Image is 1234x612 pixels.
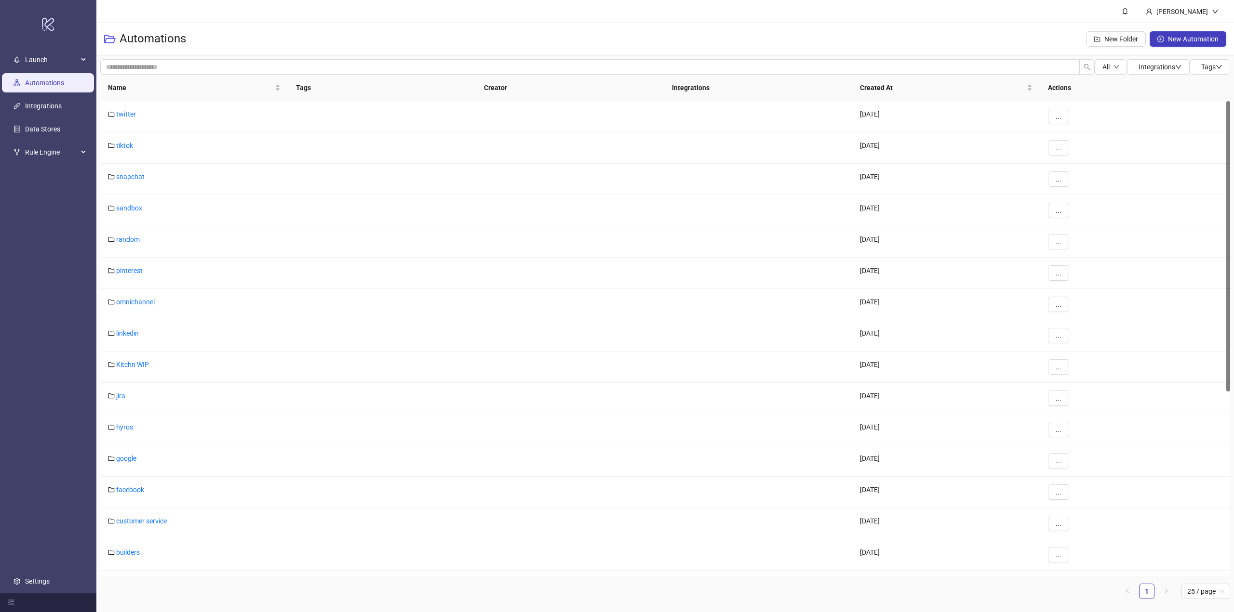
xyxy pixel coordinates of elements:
[852,508,1040,539] div: [DATE]
[108,142,115,149] span: folder
[108,424,115,430] span: folder
[1216,64,1222,70] span: down
[852,75,1040,101] th: Created At
[1056,520,1061,527] span: ...
[1056,426,1061,433] span: ...
[1125,588,1130,594] span: left
[1048,391,1069,406] button: ...
[1120,584,1135,599] button: left
[1056,300,1061,308] span: ...
[1158,584,1174,599] li: Next Page
[852,477,1040,508] div: [DATE]
[8,599,14,606] span: menu-fold
[664,75,852,101] th: Integrations
[852,195,1040,226] div: [DATE]
[108,392,115,399] span: folder
[13,149,20,156] span: fork
[116,361,149,368] a: Kitchn WIP
[108,330,115,337] span: folder
[120,31,186,47] h3: Automations
[852,445,1040,477] div: [DATE]
[1048,297,1069,312] button: ...
[25,577,50,585] a: Settings
[1140,584,1154,599] a: 1
[1048,328,1069,343] button: ...
[1048,203,1069,218] button: ...
[116,110,136,118] a: twitter
[1095,59,1127,75] button: Alldown
[13,56,20,63] span: rocket
[1201,63,1222,71] span: Tags
[1084,64,1090,70] span: search
[852,414,1040,445] div: [DATE]
[1048,140,1069,156] button: ...
[1102,63,1110,71] span: All
[1048,234,1069,249] button: ...
[116,486,144,494] a: facebook
[852,226,1040,258] div: [DATE]
[852,258,1040,289] div: [DATE]
[1040,75,1230,101] th: Actions
[1150,31,1226,47] button: New Automation
[1048,359,1069,375] button: ...
[116,142,133,149] a: tiktok
[25,125,60,133] a: Data Stores
[108,205,115,211] span: folder
[25,79,64,87] a: Automations
[1146,8,1153,15] span: user
[1056,488,1061,496] span: ...
[108,173,115,180] span: folder
[100,75,288,101] th: Name
[108,82,273,93] span: Name
[116,548,140,556] a: builders
[116,329,139,337] a: linkedin
[1048,171,1069,187] button: ...
[108,486,115,493] span: folder
[116,204,142,212] a: sandbox
[116,267,143,274] a: pinterest
[860,82,1025,93] span: Created At
[1163,588,1169,594] span: right
[1056,457,1061,465] span: ...
[1086,31,1146,47] button: New Folder
[116,455,136,462] a: google
[1104,35,1138,43] span: New Folder
[1056,332,1061,339] span: ...
[116,517,167,525] a: customer service
[1056,113,1061,120] span: ...
[1048,265,1069,281] button: ...
[852,352,1040,383] div: [DATE]
[1127,59,1190,75] button: Integrationsdown
[25,102,62,110] a: Integrations
[1139,63,1182,71] span: Integrations
[108,267,115,274] span: folder
[116,423,133,431] a: hyros
[476,75,664,101] th: Creator
[1048,516,1069,531] button: ...
[1190,59,1230,75] button: Tagsdown
[1048,422,1069,437] button: ...
[1187,584,1224,599] span: 25 / page
[1181,584,1230,599] div: Page Size
[108,549,115,556] span: folder
[108,518,115,524] span: folder
[1056,363,1061,371] span: ...
[1153,6,1212,17] div: [PERSON_NAME]
[104,33,116,45] span: folder-open
[25,50,78,69] span: Launch
[1056,394,1061,402] span: ...
[1056,175,1061,183] span: ...
[108,299,115,305] span: folder
[1048,547,1069,562] button: ...
[1168,35,1219,43] span: New Automation
[116,392,125,400] a: jira
[1056,144,1061,152] span: ...
[852,289,1040,320] div: [DATE]
[1048,453,1069,469] button: ...
[116,173,145,181] a: snapchat
[852,320,1040,352] div: [DATE]
[1157,36,1164,42] span: plus-circle
[852,164,1040,195] div: [DATE]
[108,236,115,243] span: folder
[288,75,476,101] th: Tags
